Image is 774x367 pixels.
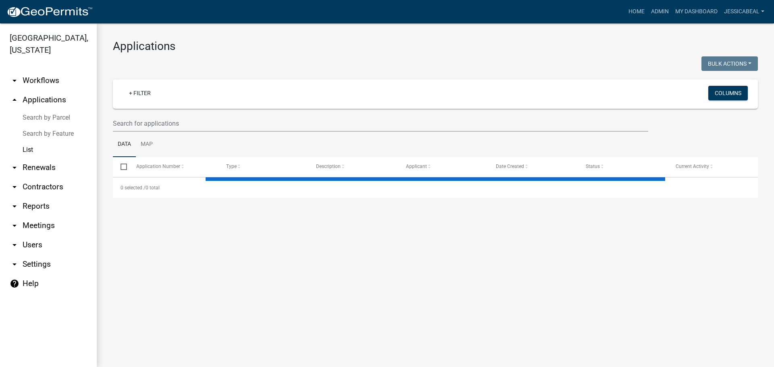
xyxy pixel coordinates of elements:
a: Home [625,4,648,19]
i: help [10,279,19,288]
span: Application Number [136,164,180,169]
span: Description [316,164,341,169]
datatable-header-cell: Status [578,157,668,176]
i: arrow_drop_down [10,182,19,192]
span: Current Activity [676,164,709,169]
datatable-header-cell: Current Activity [668,157,758,176]
span: Type [226,164,237,169]
span: Date Created [496,164,524,169]
a: Map [136,132,158,158]
h3: Applications [113,39,758,53]
datatable-header-cell: Type [218,157,308,176]
i: arrow_drop_up [10,95,19,105]
a: Data [113,132,136,158]
a: + Filter [123,86,157,100]
i: arrow_drop_down [10,240,19,250]
i: arrow_drop_down [10,221,19,230]
i: arrow_drop_down [10,201,19,211]
i: arrow_drop_down [10,163,19,172]
datatable-header-cell: Application Number [128,157,218,176]
a: Admin [648,4,672,19]
datatable-header-cell: Description [308,157,398,176]
i: arrow_drop_down [10,76,19,85]
button: Columns [708,86,748,100]
input: Search for applications [113,115,648,132]
a: JessicaBeal [721,4,768,19]
div: 0 total [113,178,758,198]
a: My Dashboard [672,4,721,19]
span: 0 selected / [121,185,146,191]
span: Status [586,164,600,169]
datatable-header-cell: Applicant [398,157,488,176]
datatable-header-cell: Date Created [488,157,578,176]
span: Applicant [406,164,427,169]
datatable-header-cell: Select [113,157,128,176]
button: Bulk Actions [701,56,758,71]
i: arrow_drop_down [10,259,19,269]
